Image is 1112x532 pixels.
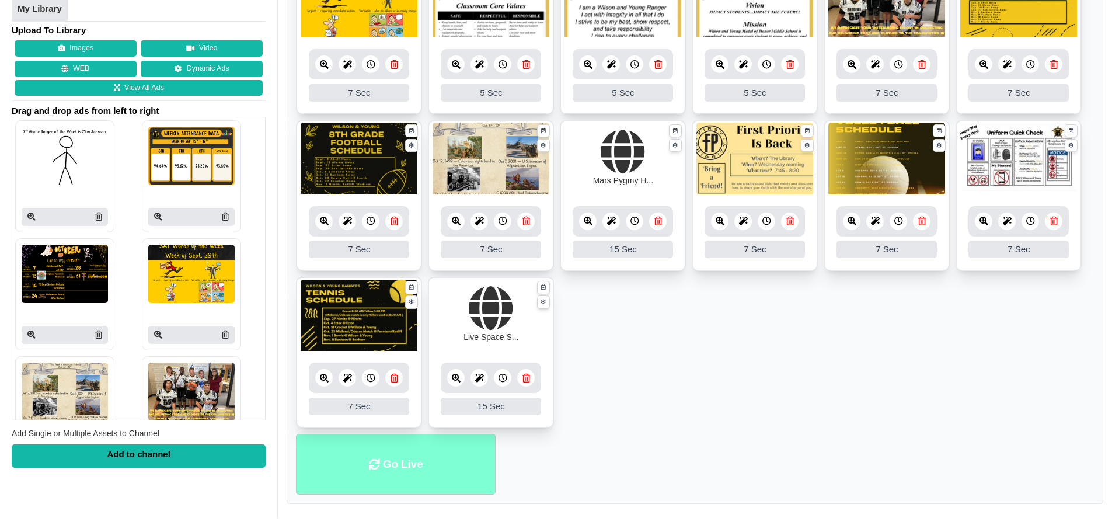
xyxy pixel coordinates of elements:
[296,434,496,495] li: Go Live
[12,429,159,438] span: Add Single or Multiple Assets to Channel
[22,363,108,421] img: P250x250 image processing20251006 2065718 1d8nlus
[301,280,417,353] img: 12.142 mb
[12,105,266,117] span: Drag and drop ads from left to right
[1054,476,1112,532] iframe: Chat Widget
[15,40,137,57] button: Images
[12,25,266,36] h4: Upload To Library
[141,40,263,57] button: Video
[828,123,945,196] img: 842.610 kb
[148,127,235,185] img: P250x250 image processing20251006 2065718 1yxumpr
[148,363,235,421] img: P250x250 image processing20251006 2065718 kqm503
[705,241,805,258] div: 7 Sec
[433,123,549,196] img: 31.917 mb
[12,444,266,468] div: Add to channel
[573,84,673,102] div: 5 Sec
[148,245,235,303] img: P250x250 image processing20251006 2065718 1nemk3e
[22,245,108,303] img: P250x250 image processing20251006 2065718 1orhax5
[22,127,108,185] img: P250x250 image processing20251006 2065718 1de5sm
[15,80,263,96] a: View All Ads
[593,175,653,187] div: Mars Pygmy H...
[441,84,541,102] div: 5 Sec
[441,241,541,258] div: 7 Sec
[968,241,1069,258] div: 7 Sec
[968,84,1069,102] div: 7 Sec
[309,241,409,258] div: 7 Sec
[309,398,409,415] div: 7 Sec
[705,84,805,102] div: 5 Sec
[960,123,1077,196] img: 1317.098 kb
[573,241,673,258] div: 15 Sec
[463,331,518,343] div: Live Space S...
[696,123,813,196] img: 92.625 kb
[836,241,937,258] div: 7 Sec
[15,61,137,77] button: WEB
[836,84,937,102] div: 7 Sec
[441,398,541,415] div: 15 Sec
[301,123,417,196] img: 13.968 mb
[141,61,263,77] a: Dynamic Ads
[309,84,409,102] div: 7 Sec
